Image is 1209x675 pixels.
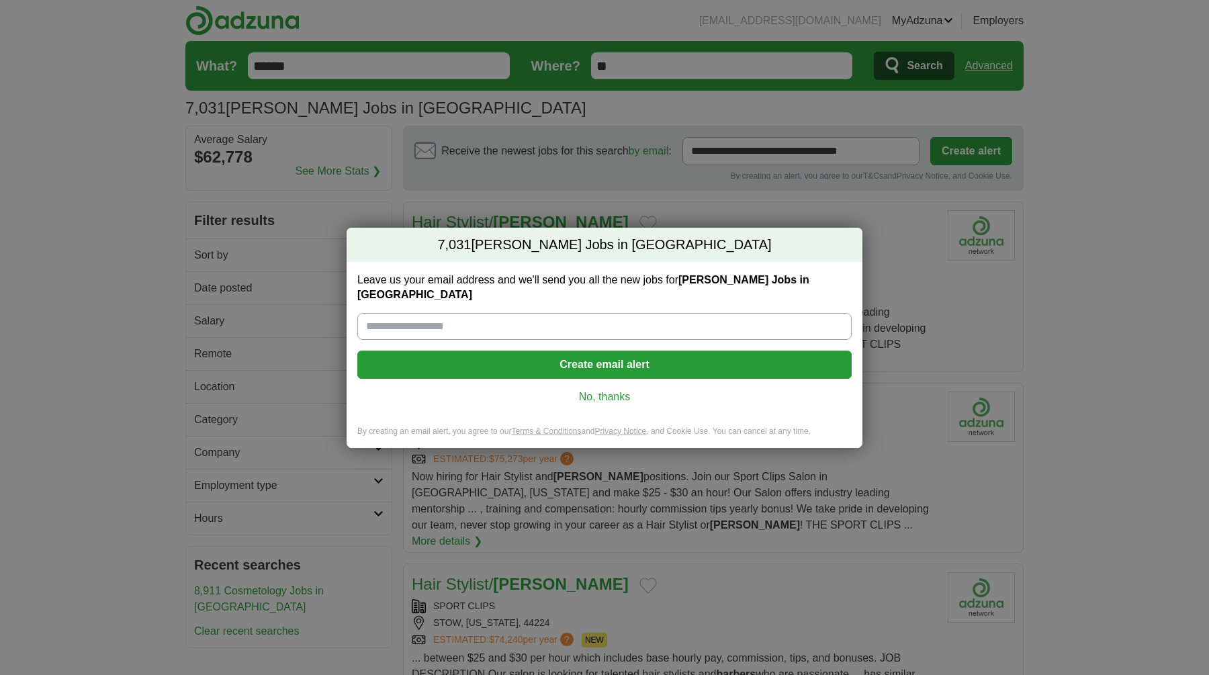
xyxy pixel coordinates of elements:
button: Create email alert [357,351,852,379]
a: No, thanks [368,390,841,404]
div: By creating an email alert, you agree to our and , and Cookie Use. You can cancel at any time. [347,426,862,448]
a: Terms & Conditions [511,426,581,436]
h2: [PERSON_NAME] Jobs in [GEOGRAPHIC_DATA] [347,228,862,263]
label: Leave us your email address and we'll send you all the new jobs for [357,273,852,302]
a: Privacy Notice [595,426,647,436]
span: 7,031 [437,236,471,255]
